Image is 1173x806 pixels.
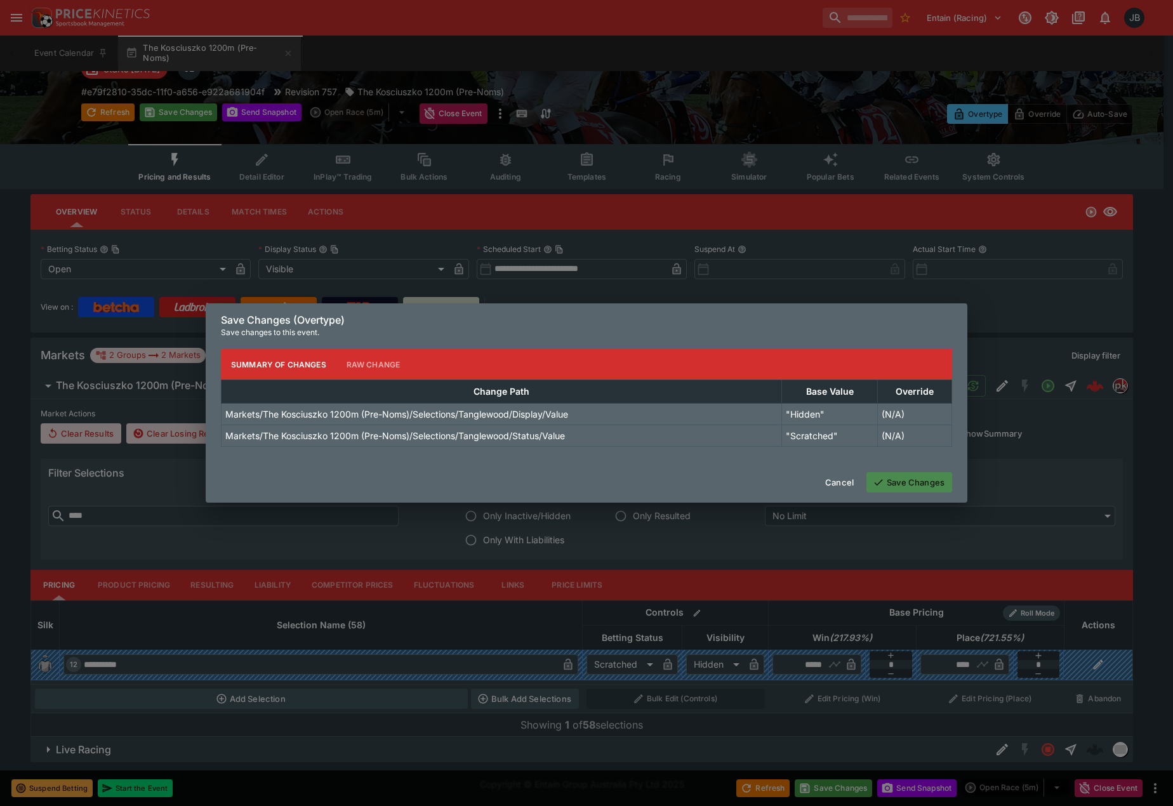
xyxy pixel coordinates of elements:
th: Override [878,380,952,404]
th: Base Value [781,380,878,404]
td: "Hidden" [781,404,878,425]
h6: Save Changes (Overtype) [221,314,952,327]
p: Save changes to this event. [221,326,952,339]
td: (N/A) [878,404,952,425]
button: Summary of Changes [221,349,336,380]
button: Raw Change [336,349,411,380]
button: Save Changes [866,472,952,492]
button: Cancel [818,472,861,492]
p: Markets/The Kosciuszko 1200m (Pre-Noms)/Selections/Tanglewood/Status/Value [225,429,565,442]
td: "Scratched" [781,425,878,447]
th: Change Path [222,380,782,404]
p: Markets/The Kosciuszko 1200m (Pre-Noms)/Selections/Tanglewood/Display/Value [225,407,568,421]
td: (N/A) [878,425,952,447]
